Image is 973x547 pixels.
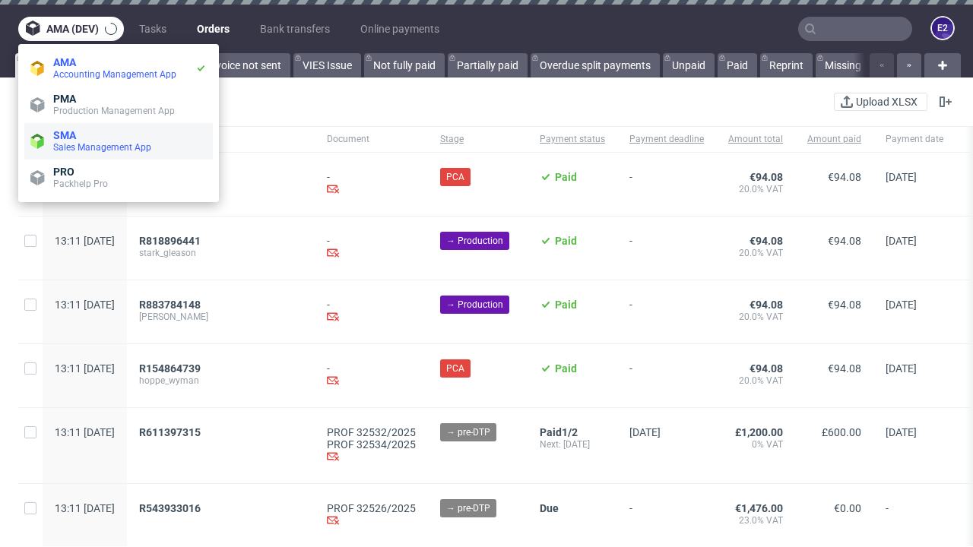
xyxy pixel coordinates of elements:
[540,133,605,146] span: Payment status
[139,375,303,387] span: hoppe_wyman
[364,53,445,77] a: Not fully paid
[555,362,577,375] span: Paid
[728,183,783,195] span: 20.0% VAT
[139,235,201,247] span: R818896441
[750,171,783,183] span: €94.08
[18,17,124,41] button: ama (dev)
[139,426,204,438] a: R611397315
[327,133,416,146] span: Document
[139,362,201,375] span: R154864739
[886,362,917,375] span: [DATE]
[886,235,917,247] span: [DATE]
[728,311,783,323] span: 20.0% VAT
[251,17,339,41] a: Bank transfers
[886,426,917,438] span: [DATE]
[629,426,661,438] span: [DATE]
[886,502,943,529] span: -
[760,53,813,77] a: Reprint
[750,299,783,311] span: €94.08
[822,426,861,438] span: £600.00
[55,502,115,514] span: 13:11 [DATE]
[15,53,59,77] a: All
[327,299,416,325] div: -
[540,426,562,438] span: Paid
[130,17,176,41] a: Tasks
[540,502,559,514] span: Due
[293,53,361,77] a: VIES Issue
[555,235,577,247] span: Paid
[828,171,861,183] span: €94.08
[55,235,115,247] span: 13:11 [DATE]
[563,439,590,450] span: [DATE]
[828,362,861,375] span: €94.08
[728,247,783,259] span: 20.0% VAT
[562,426,578,438] span: 1/2
[139,183,303,195] span: durgan_corwin
[139,426,201,438] span: R611397315
[24,123,213,160] a: SMASales Management App
[531,53,660,77] a: Overdue split payments
[53,69,176,80] span: Accounting Management App
[55,426,115,438] span: 13:11 [DATE]
[886,171,917,183] span: [DATE]
[446,425,490,439] span: → pre-DTP
[327,426,416,438] a: PROF 32532/2025
[735,502,783,514] span: €1,476.00
[24,160,213,196] a: PROPackhelp Pro
[750,235,783,247] span: €94.08
[139,235,204,247] a: R818896441
[886,299,917,311] span: [DATE]
[440,133,515,146] span: Stage
[540,439,563,450] span: Next:
[735,426,783,438] span: £1,200.00
[55,362,115,375] span: 13:11 [DATE]
[188,17,239,41] a: Orders
[446,362,464,375] span: PCA
[53,56,76,68] span: AMA
[139,247,303,259] span: stark_gleason
[728,133,783,146] span: Amount total
[139,299,201,311] span: R883784148
[663,53,715,77] a: Unpaid
[139,502,204,514] a: R543933016
[53,93,76,105] span: PMA
[446,501,490,515] span: → pre-DTP
[53,106,175,116] span: Production Management App
[834,502,861,514] span: €0.00
[139,299,204,311] a: R883784148
[327,171,416,198] div: -
[139,311,303,323] span: [PERSON_NAME]
[555,171,577,183] span: Paid
[834,93,927,111] button: Upload XLSX
[886,133,943,146] span: Payment date
[55,299,115,311] span: 13:11 [DATE]
[728,375,783,387] span: 20.0% VAT
[629,133,704,146] span: Payment deadline
[24,87,213,123] a: PMAProduction Management App
[629,299,704,325] span: -
[53,142,151,153] span: Sales Management App
[139,133,303,146] span: Order ID
[807,133,861,146] span: Amount paid
[932,17,953,39] figcaption: e2
[718,53,757,77] a: Paid
[448,53,528,77] a: Partially paid
[629,171,704,198] span: -
[327,362,416,389] div: -
[629,502,704,529] span: -
[750,362,783,375] span: €94.08
[828,299,861,311] span: €94.08
[198,53,290,77] a: Invoice not sent
[555,299,577,311] span: Paid
[327,235,416,261] div: -
[327,502,416,514] a: PROF 32526/2025
[53,166,74,178] span: PRO
[629,235,704,261] span: -
[446,234,503,248] span: → Production
[728,438,783,451] span: 0% VAT
[446,170,464,184] span: PCA
[446,298,503,311] span: → Production
[816,53,905,77] a: Missing invoice
[351,17,448,41] a: Online payments
[53,179,108,189] span: Packhelp Pro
